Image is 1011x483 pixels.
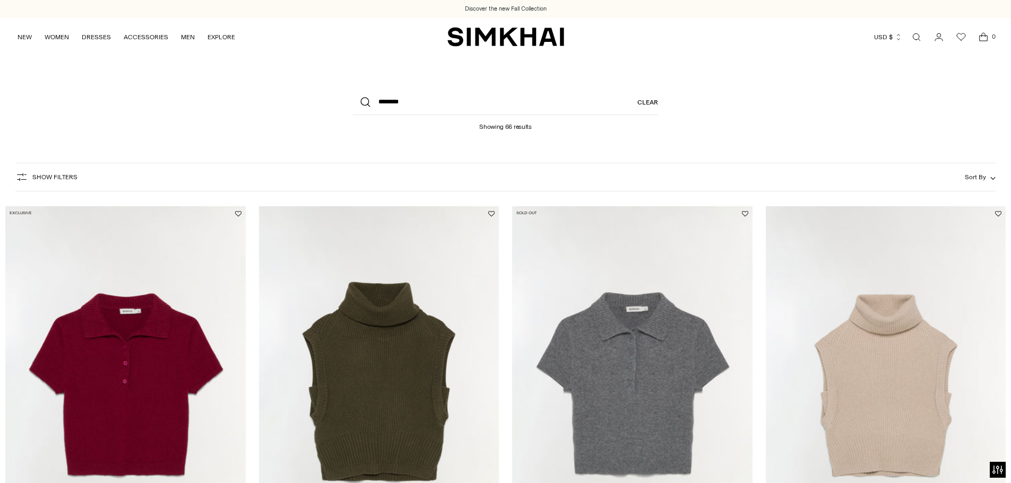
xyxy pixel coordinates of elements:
a: Go to the account page [928,27,949,48]
a: DRESSES [82,25,111,49]
span: 0 [989,32,998,41]
button: Show Filters [15,169,77,186]
iframe: Sign Up via Text for Offers [8,443,107,475]
a: Open cart modal [973,27,994,48]
button: Search [353,90,378,115]
a: ACCESSORIES [124,25,168,49]
a: Clear [637,90,658,115]
a: SIMKHAI [447,27,564,47]
a: Wishlist [950,27,972,48]
a: Open search modal [906,27,927,48]
button: USD $ [874,25,902,49]
a: MEN [181,25,195,49]
span: Sort By [965,173,986,181]
a: Discover the new Fall Collection [465,5,547,13]
a: WOMEN [45,25,69,49]
a: EXPLORE [208,25,235,49]
span: Show Filters [32,173,77,181]
button: Sort By [965,171,996,183]
h1: Showing 66 results [479,115,532,130]
a: NEW [18,25,32,49]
